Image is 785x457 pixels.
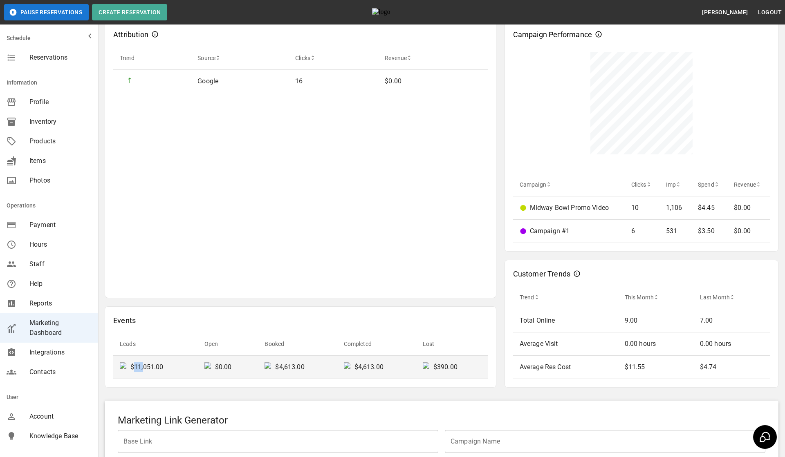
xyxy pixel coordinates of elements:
[29,156,92,166] span: Items
[4,4,89,20] button: Pause Reservations
[198,332,258,356] th: Open
[113,47,191,70] th: Trend
[378,47,487,70] th: Revenue
[520,316,612,325] p: Total Online
[29,136,92,146] span: Products
[29,412,92,421] span: Account
[354,362,384,372] p: $4,613.00
[197,76,282,86] p: Google
[520,339,612,349] p: Average Visit
[29,117,92,127] span: Inventory
[513,29,592,40] p: Campaign Performance
[699,5,751,20] button: [PERSON_NAME]
[29,348,92,357] span: Integrations
[191,47,289,70] th: Source
[513,286,618,309] th: Trend
[372,8,417,16] img: logo
[423,362,429,372] img: uptrend.svg
[625,316,687,325] p: 9.00
[625,173,659,196] th: Clicks
[433,362,458,372] p: $390.00
[337,332,416,356] th: Completed
[574,270,580,277] svg: Customer Trends
[700,339,763,349] p: 0.00 hours
[698,203,721,213] p: $4.45
[113,332,488,379] table: sticky table
[29,97,92,107] span: Profile
[595,31,602,38] svg: Campaign Performance
[693,286,770,309] th: Last Month
[530,203,609,213] p: Midway Bowl Promo Video
[295,76,372,86] p: 16
[289,47,378,70] th: Clicks
[265,362,271,372] img: uptrend.svg
[152,31,158,38] svg: Attribution
[275,362,304,372] p: $4,613.00
[734,226,763,236] p: $0.00
[29,367,92,377] span: Contacts
[385,76,481,86] p: $0.00
[513,173,770,243] table: sticky table
[215,362,232,372] p: $0.00
[204,362,211,372] img: uptrend.svg
[631,203,653,213] p: 10
[29,176,92,185] span: Photos
[513,173,625,196] th: Campaign
[700,316,763,325] p: 7.00
[113,47,488,93] table: sticky table
[29,299,92,308] span: Reports
[113,332,198,356] th: Leads
[530,226,570,236] p: Campaign #1
[92,4,167,20] button: Create Reservation
[513,286,770,379] table: sticky table
[659,173,691,196] th: Imp
[29,259,92,269] span: Staff
[29,431,92,441] span: Knowledge Base
[691,173,727,196] th: Spend
[666,226,685,236] p: 531
[113,29,148,40] p: Attribution
[631,226,653,236] p: 6
[755,5,785,20] button: Logout
[120,362,126,372] img: uptrend.svg
[29,279,92,289] span: Help
[625,339,687,349] p: 0.00 hours
[344,362,350,372] img: uptrend.svg
[29,240,92,250] span: Hours
[416,332,488,356] th: Lost
[513,268,571,279] p: Customer Trends
[29,220,92,230] span: Payment
[700,362,763,372] p: $4.74
[698,226,721,236] p: $3.50
[130,362,164,372] p: $11,051.00
[118,414,765,427] h5: Marketing Link Generator
[666,203,685,213] p: 1,106
[29,53,92,62] span: Reservations
[618,286,693,309] th: This Month
[29,318,92,338] span: Marketing Dashboard
[727,173,770,196] th: Revenue
[258,332,337,356] th: Booked
[734,203,763,213] p: $0.00
[520,362,612,372] p: Average Res Cost
[625,362,687,372] p: $11.55
[113,315,136,326] p: Events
